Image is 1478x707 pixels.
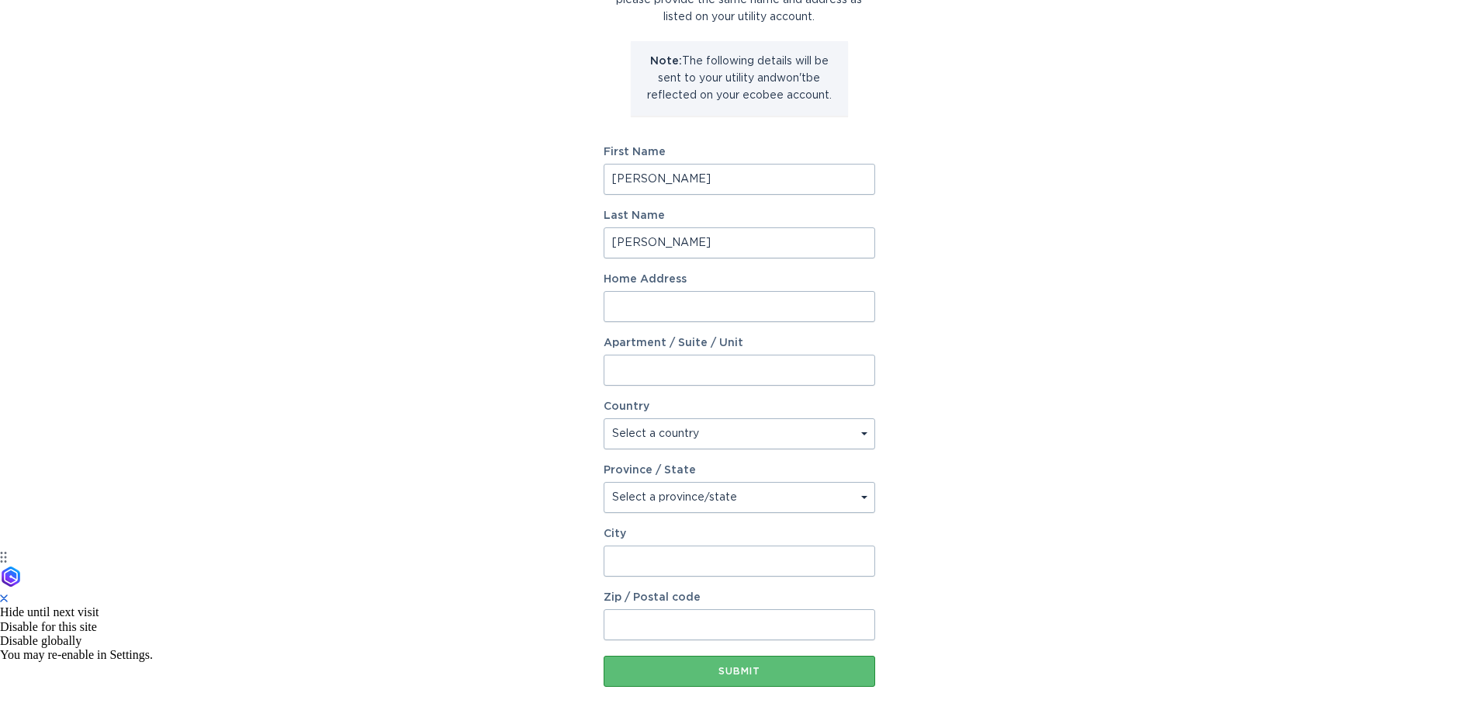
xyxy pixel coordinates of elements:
[604,592,875,603] label: Zip / Postal code
[611,667,867,676] div: Submit
[604,401,649,412] label: Country
[642,53,836,104] p: The following details will be sent to your utility and won't be reflected on your ecobee account.
[604,465,696,476] label: Province / State
[650,56,682,67] strong: Note:
[604,147,875,158] label: First Name
[604,274,875,285] label: Home Address
[604,656,875,687] button: Submit
[604,529,875,539] label: City
[604,338,875,348] label: Apartment / Suite / Unit
[604,210,875,221] label: Last Name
